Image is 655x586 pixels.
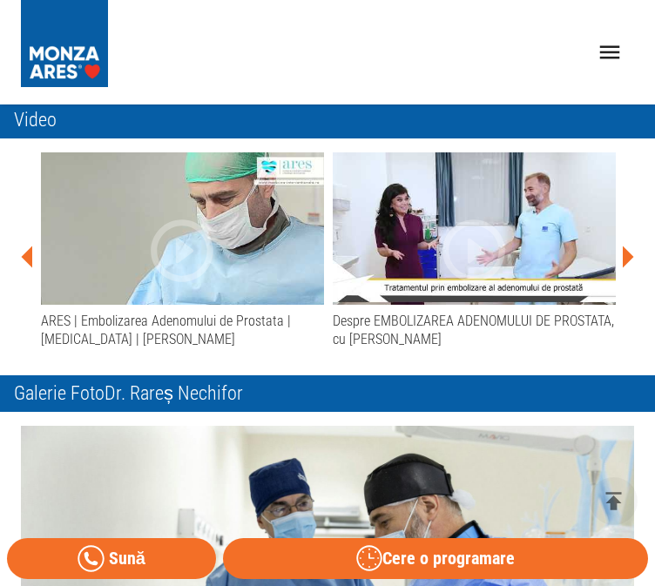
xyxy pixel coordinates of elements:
div: ARES | Embolizarea Adenomului de Prostata | Benign prostatic hyperplasia | Dr. Rares Nechifor [41,152,324,305]
button: delete [590,477,638,525]
a: Sună [7,538,216,579]
button: Despre EMBOLIZAREA ADENOMULUI DE PROSTATA, cu [PERSON_NAME] [333,152,616,356]
button: open drawer [586,29,634,77]
button: ARES | Embolizarea Adenomului de Prostata | [MEDICAL_DATA] | [PERSON_NAME] [41,152,324,356]
div: Despre EMBOLIZAREA ADENOMULUI DE PROSTATA, cu dr. Rareș Nechifor [333,152,616,305]
button: Cere o programare [223,538,648,579]
div: Despre EMBOLIZAREA ADENOMULUI DE PROSTATA, cu [PERSON_NAME] [333,312,616,349]
div: ARES | Embolizarea Adenomului de Prostata | [MEDICAL_DATA] | [PERSON_NAME] [41,312,324,349]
